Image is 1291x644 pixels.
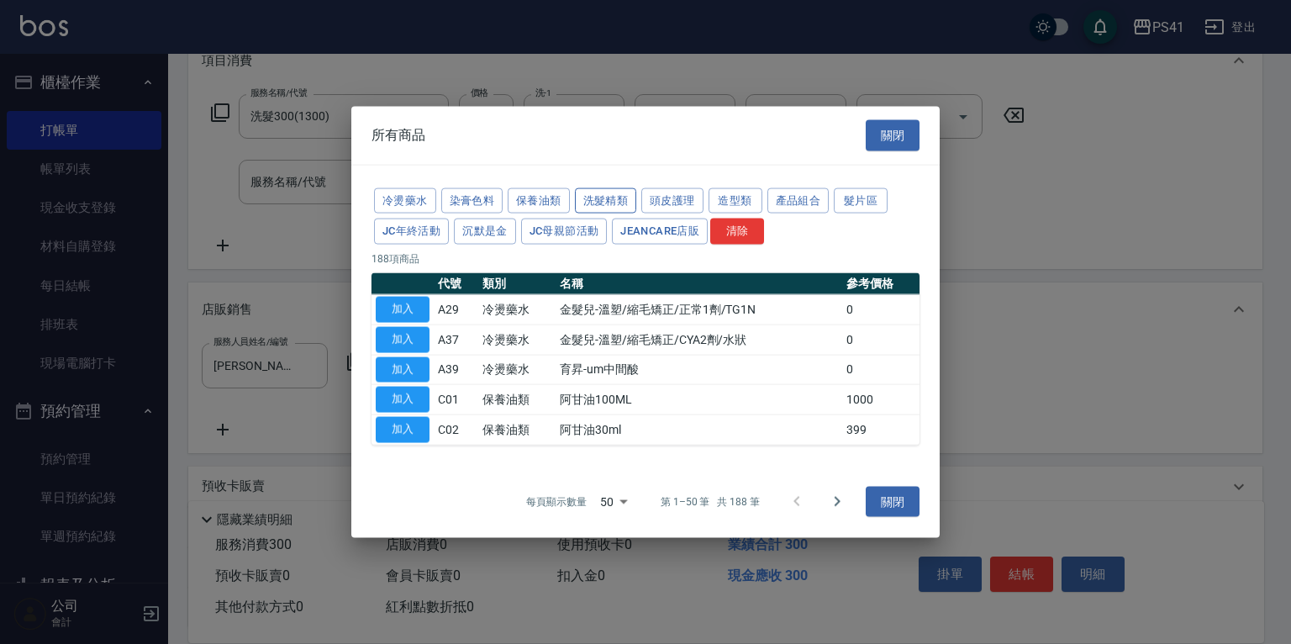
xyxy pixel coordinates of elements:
button: 沉默是金 [454,219,516,245]
button: 關閉 [866,486,920,517]
button: 清除 [710,219,764,245]
td: 育昇-um中間酸 [556,355,841,385]
button: 加入 [376,417,429,443]
button: JC母親節活動 [521,219,608,245]
button: 保養油類 [508,187,570,214]
td: 0 [842,325,920,355]
td: 399 [842,414,920,445]
th: 類別 [478,273,556,295]
td: 1000 [842,384,920,414]
td: A39 [434,355,478,385]
td: C01 [434,384,478,414]
button: 染膏色料 [441,187,503,214]
td: 冷燙藥水 [478,355,556,385]
td: A37 [434,325,478,355]
button: JC年終活動 [374,219,449,245]
p: 第 1–50 筆 共 188 筆 [661,494,760,509]
th: 參考價格 [842,273,920,295]
td: 冷燙藥水 [478,325,556,355]
td: 0 [842,294,920,325]
button: 造型類 [709,187,762,214]
p: 188 項商品 [371,251,920,267]
td: 冷燙藥水 [478,294,556,325]
td: 保養油類 [478,414,556,445]
td: 阿甘油30ml [556,414,841,445]
th: 名稱 [556,273,841,295]
div: 50 [593,478,634,524]
button: 頭皮護理 [641,187,703,214]
button: JeanCare店販 [612,219,708,245]
button: 產品組合 [767,187,830,214]
span: 所有商品 [371,127,425,144]
button: 關閉 [866,120,920,151]
td: 保養油類 [478,384,556,414]
td: 金髮兒-溫塑/縮毛矯正/CYA2劑/水狀 [556,325,841,355]
button: 髮片區 [834,187,888,214]
button: Go to next page [817,481,857,521]
button: 洗髮精類 [575,187,637,214]
button: 加入 [376,387,429,413]
td: 金髮兒-溫塑/縮毛矯正/正常1劑/TG1N [556,294,841,325]
td: C02 [434,414,478,445]
button: 冷燙藥水 [374,187,436,214]
button: 加入 [376,356,429,383]
button: 加入 [376,326,429,352]
th: 代號 [434,273,478,295]
td: 阿甘油100ML [556,384,841,414]
p: 每頁顯示數量 [526,494,587,509]
button: 加入 [376,297,429,323]
td: 0 [842,355,920,385]
td: A29 [434,294,478,325]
